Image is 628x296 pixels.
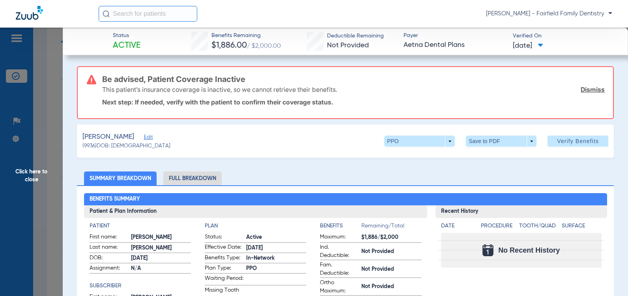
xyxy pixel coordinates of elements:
[87,75,96,84] img: error-icon
[90,264,128,274] span: Assignment:
[513,41,543,51] span: [DATE]
[441,222,474,230] h4: Date
[519,222,559,233] app-breakdown-title: Tooth/Quad
[103,10,110,17] img: Search Icon
[320,222,361,233] app-breakdown-title: Benefits
[320,279,359,295] span: Ortho Maximum:
[82,142,170,150] span: (9936) DOB: [DEMOGRAPHIC_DATA]
[113,32,140,40] span: Status
[205,274,243,285] span: Waiting Period:
[562,222,602,233] app-breakdown-title: Surface
[246,264,306,273] span: PPO
[82,132,134,142] span: [PERSON_NAME]
[205,254,243,263] span: Benefits Type:
[562,222,602,230] h4: Surface
[441,222,474,233] app-breakdown-title: Date
[361,283,421,291] span: Not Provided
[131,264,191,273] span: N/A
[131,254,191,262] span: [DATE]
[84,171,157,185] li: Summary Breakdown
[163,171,222,185] li: Full Breakdown
[211,32,281,40] span: Benefits Remaining
[361,265,421,274] span: Not Provided
[320,222,361,230] h4: Benefits
[481,222,517,230] h4: Procedure
[144,134,151,142] span: Edit
[404,32,506,40] span: Payer
[435,205,607,218] h3: Recent History
[481,222,517,233] app-breakdown-title: Procedure
[131,244,191,252] span: [PERSON_NAME]
[327,32,384,40] span: Deductible Remaining
[90,243,128,253] span: Last name:
[361,233,421,242] span: $1,886/$2,000
[131,233,191,242] span: [PERSON_NAME]
[205,264,243,274] span: Plan Type:
[466,136,536,147] button: Save to PDF
[557,138,599,144] span: Verify Benefits
[211,41,247,50] span: $1,886.00
[246,233,306,242] span: Active
[84,193,607,206] h2: Benefits Summary
[113,40,140,51] span: Active
[486,10,612,18] span: [PERSON_NAME] - Fairfield Family Dentistry
[246,254,306,262] span: In-Network
[205,222,306,230] h4: Plan
[482,244,493,256] img: Calendar
[84,205,427,218] h3: Patient & Plan Information
[384,136,455,147] button: PPO
[320,243,359,260] span: Ind. Deductible:
[90,254,128,263] span: DOB:
[327,42,369,49] span: Not Provided
[548,136,608,147] button: Verify Benefits
[90,233,128,242] span: First name:
[361,222,421,233] span: Remaining/Total
[513,32,615,40] span: Verified On
[361,248,421,256] span: Not Provided
[320,233,359,242] span: Maximum:
[246,244,306,252] span: [DATE]
[16,6,43,20] img: Zuub Logo
[90,222,191,230] h4: Patient
[205,243,243,253] span: Effective Date:
[102,98,605,106] p: Next step: If needed, verify with the patient to confirm their coverage status.
[498,246,560,254] span: No Recent History
[581,86,605,93] a: Dismiss
[102,75,605,83] h3: Be advised, Patient Coverage Inactive
[90,282,191,290] h4: Subscriber
[589,258,628,296] iframe: Chat Widget
[320,261,359,277] span: Fam. Deductible:
[247,43,281,49] span: / $2,000.00
[519,222,559,230] h4: Tooth/Quad
[99,6,197,22] input: Search for patients
[102,86,337,93] p: This patient’s insurance coverage is inactive, so we cannot retrieve their benefits.
[205,233,243,242] span: Status:
[404,40,506,50] span: Aetna Dental Plans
